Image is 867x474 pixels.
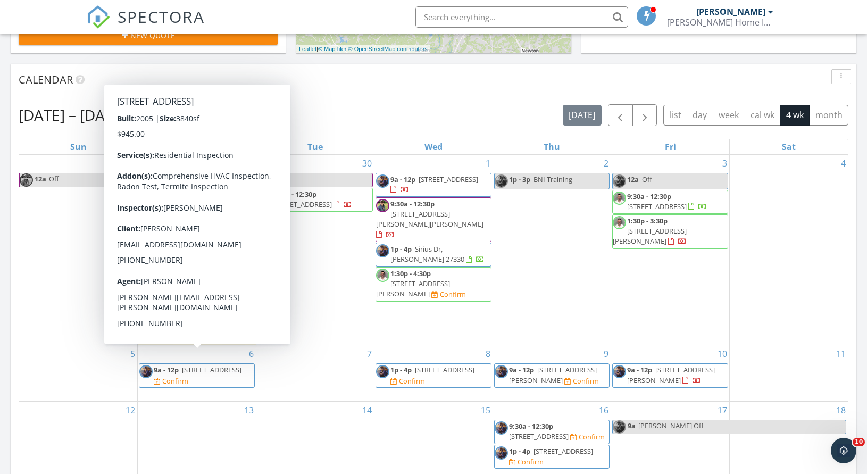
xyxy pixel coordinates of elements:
[663,139,678,154] a: Friday
[696,6,765,17] div: [PERSON_NAME]
[483,345,493,362] a: Go to October 8, 2025
[834,402,848,419] a: Go to October 18, 2025
[613,192,626,205] img: jamessquare.jpg
[162,377,188,385] div: Confirm
[509,365,597,385] span: [STREET_ADDRESS][PERSON_NAME]
[541,139,562,154] a: Thursday
[613,365,626,378] img: simpson65.jpg
[483,155,493,172] a: Go to October 1, 2025
[509,431,569,441] span: [STREET_ADDRESS]
[627,192,707,211] a: 9:30a - 12:30p [STREET_ADDRESS]
[19,26,278,45] button: New Quote
[376,267,491,302] a: 1:30p - 4:30p [STREET_ADDRESS][PERSON_NAME] Confirm
[87,5,110,29] img: The Best Home Inspection Software - Spectora
[154,365,179,375] span: 9a - 12p
[154,231,198,240] span: 9:30a - 12:30p
[376,199,389,212] img: jacob.jpg
[19,155,138,345] td: Go to September 28, 2025
[154,365,241,375] a: 9a - 12p [STREET_ADDRESS]
[627,365,652,375] span: 9a - 12p
[390,376,425,386] a: Confirm
[611,345,730,402] td: Go to October 10, 2025
[509,365,597,385] a: 9a - 12p [STREET_ADDRESS][PERSON_NAME]
[627,174,639,184] span: 12a
[182,365,241,375] span: [STREET_ADDRESS]
[533,446,593,456] span: [STREET_ADDRESS]
[613,216,687,246] a: 1:30p - 3:30p [STREET_ADDRESS][PERSON_NAME]
[632,104,657,126] button: Next
[374,345,493,402] td: Go to October 8, 2025
[154,255,238,275] a: 1p - 4p [STREET_ADDRESS]
[809,105,848,126] button: month
[258,189,271,203] img: jamessquare.jpg
[573,377,599,385] div: Confirm
[390,244,412,254] span: 1p - 4p
[509,421,553,431] span: 9:30a - 12:30p
[154,231,234,251] a: 9:30a - 12:30p [STREET_ADDRESS]
[296,45,430,54] div: |
[272,199,332,209] span: [STREET_ADDRESS]
[256,155,374,345] td: Go to September 30, 2025
[139,363,255,387] a: 9a - 12p [STREET_ADDRESS] Confirm
[376,269,450,298] a: 1:30p - 4:30p [STREET_ADDRESS][PERSON_NAME]
[376,199,483,239] a: 9:30a - 12:30p [STREET_ADDRESS][PERSON_NAME][PERSON_NAME]
[272,189,352,209] a: 9:30a - 12:30p [STREET_ADDRESS]
[154,280,175,290] span: 1p - 3p
[34,173,47,187] span: 12a
[612,363,728,387] a: 9a - 12p [STREET_ADDRESS][PERSON_NAME]
[390,244,485,264] a: 1p - 4p Sirius Dr, [PERSON_NAME] 27330
[247,345,256,362] a: Go to October 6, 2025
[493,345,611,402] td: Go to October 9, 2025
[139,188,255,212] a: 9a - 12p [STREET_ADDRESS]
[68,139,89,154] a: Sunday
[638,421,704,430] span: [PERSON_NAME] Off
[419,174,478,184] span: [STREET_ADDRESS]
[19,345,138,402] td: Go to October 5, 2025
[613,216,626,229] img: jamessquare.jpg
[834,345,848,362] a: Go to October 11, 2025
[720,155,729,172] a: Go to October 3, 2025
[178,280,188,290] span: Off
[242,402,256,419] a: Go to October 13, 2025
[831,438,856,463] iframe: Intercom live chat
[154,255,175,265] span: 1p - 4p
[376,173,491,197] a: 9a - 12p [STREET_ADDRESS]
[257,188,373,212] a: 9:30a - 12:30p [STREET_ADDRESS]
[729,155,848,345] td: Go to October 4, 2025
[564,376,599,386] a: Confirm
[139,365,153,378] img: simpson65.jpg
[715,402,729,419] a: Go to October 17, 2025
[376,363,491,387] a: 1p - 4p [STREET_ADDRESS] Confirm
[376,209,483,229] span: [STREET_ADDRESS][PERSON_NAME][PERSON_NAME]
[494,363,610,387] a: 9a - 12p [STREET_ADDRESS][PERSON_NAME] Confirm
[495,421,508,435] img: simpson65.jpg
[597,402,611,419] a: Go to October 16, 2025
[627,365,715,385] span: [STREET_ADDRESS][PERSON_NAME]
[608,104,633,126] button: Previous
[602,155,611,172] a: Go to October 2, 2025
[613,420,626,434] img: simpson65.jpg
[19,72,73,87] span: Calendar
[627,192,671,201] span: 9:30a - 12:30p
[612,190,728,214] a: 9:30a - 12:30p [STREET_ADDRESS]
[431,289,466,300] a: Confirm
[49,174,59,184] span: Off
[348,46,428,52] a: © OpenStreetMap contributors
[745,105,781,126] button: cal wk
[376,365,389,378] img: simpson65.jpg
[479,402,493,419] a: Go to October 15, 2025
[667,17,773,28] div: J.B. Simpson Home Inspection
[509,365,534,375] span: 9a - 12p
[20,173,33,187] img: jacob.jpg
[139,280,153,294] img: simpson65.jpg
[376,244,389,257] img: simpson65.jpg
[715,345,729,362] a: Go to October 10, 2025
[390,269,431,278] span: 1:30p - 4:30p
[495,174,508,188] img: simpson65.jpg
[138,345,256,402] td: Go to October 6, 2025
[839,155,848,172] a: Go to October 4, 2025
[627,365,715,385] a: 9a - 12p [STREET_ADDRESS][PERSON_NAME]
[495,365,508,378] img: simpson65.jpg
[533,174,572,184] span: BNI Training
[154,376,188,386] a: Confirm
